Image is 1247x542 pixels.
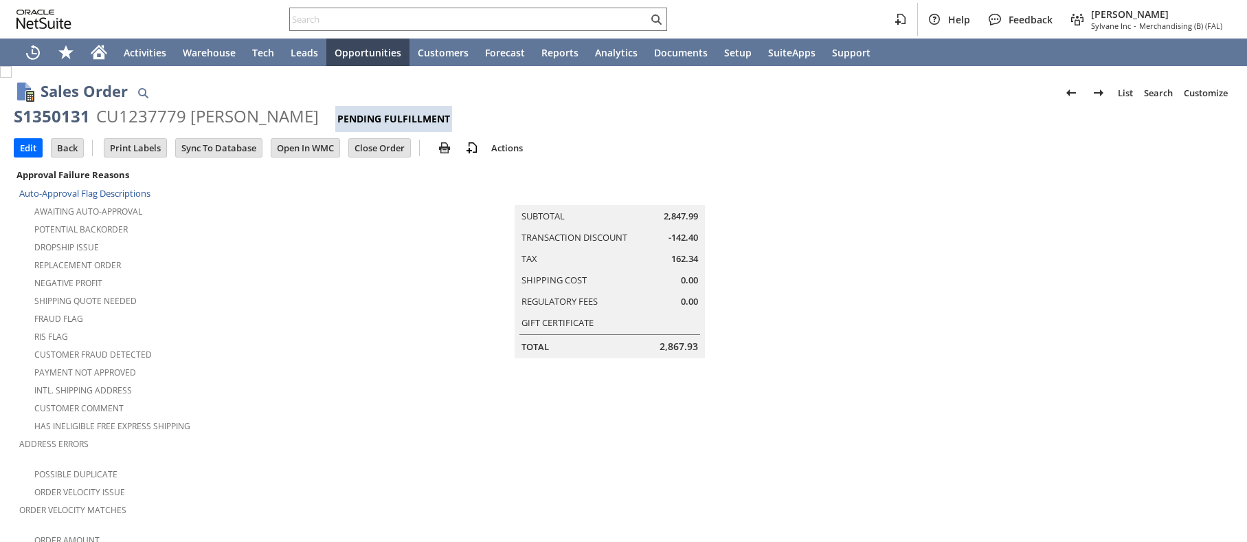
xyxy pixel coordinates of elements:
span: Leads [291,46,318,59]
span: Support [832,46,870,59]
a: Reports [533,39,587,66]
div: CU1237779 [PERSON_NAME] [96,105,319,127]
a: Address Errors [19,438,89,450]
a: Negative Profit [34,277,102,289]
input: Print Labels [104,139,166,157]
a: Actions [486,142,528,154]
a: Opportunities [326,39,409,66]
a: Potential Backorder [34,224,128,235]
svg: Search [648,11,664,28]
span: Customers [418,46,469,59]
span: 2,867.93 [660,340,698,354]
span: Setup [724,46,752,59]
svg: Shortcuts [58,44,74,61]
span: SuiteApps [768,46,816,59]
span: 0.00 [681,295,698,308]
span: Feedback [1009,13,1053,26]
a: Forecast [477,39,533,66]
a: Warehouse [175,39,244,66]
a: Order Velocity Issue [34,486,125,498]
span: -142.40 [669,231,698,244]
a: Customize [1178,82,1233,104]
span: Merchandising (B) (FAL) [1139,21,1222,31]
input: Open In WMC [271,139,339,157]
h1: Sales Order [41,80,128,102]
a: Leads [282,39,326,66]
a: List [1112,82,1138,104]
a: Documents [646,39,716,66]
a: Payment not approved [34,367,136,378]
div: Pending Fulfillment [335,106,452,132]
a: Total [521,340,549,353]
a: RIS flag [34,331,68,343]
a: Subtotal [521,210,565,222]
input: Sync To Database [176,139,262,157]
a: Replacement Order [34,259,121,271]
a: Tech [244,39,282,66]
a: Shipping Cost [521,274,587,286]
input: Back [52,139,83,157]
div: S1350131 [14,105,90,127]
span: Opportunities [335,46,401,59]
a: Order Velocity Matches [19,504,126,516]
span: Tech [252,46,274,59]
a: Shipping Quote Needed [34,295,137,307]
a: SuiteApps [760,39,824,66]
img: Previous [1063,85,1079,101]
a: Customers [409,39,477,66]
img: Quick Find [135,85,151,101]
a: Fraud Flag [34,313,83,325]
div: Shortcuts [49,39,82,66]
a: Recent Records [16,39,49,66]
a: Home [82,39,115,66]
a: Has Ineligible Free Express Shipping [34,420,190,432]
span: Reports [541,46,578,59]
span: Forecast [485,46,525,59]
svg: logo [16,10,71,29]
a: Regulatory Fees [521,295,598,307]
input: Close Order [349,139,410,157]
span: Help [948,13,970,26]
a: Analytics [587,39,646,66]
a: Setup [716,39,760,66]
a: Auto-Approval Flag Descriptions [19,187,150,199]
a: Dropship Issue [34,241,99,253]
a: Transaction Discount [521,231,627,243]
svg: Recent Records [25,44,41,61]
a: Tax [521,252,537,265]
a: Activities [115,39,175,66]
span: Documents [654,46,708,59]
span: [PERSON_NAME] [1091,8,1222,21]
span: Analytics [595,46,638,59]
a: Search [1138,82,1178,104]
caption: Summary [515,183,705,205]
a: Customer Fraud Detected [34,349,152,360]
div: Approval Failure Reasons [14,166,415,184]
svg: Home [91,44,107,61]
span: Sylvane Inc [1091,21,1131,31]
input: Search [290,11,648,28]
span: - [1134,21,1136,31]
a: Support [824,39,879,66]
span: Activities [124,46,166,59]
span: Warehouse [183,46,236,59]
img: add-record.svg [464,140,480,156]
a: Intl. Shipping Address [34,384,132,396]
img: print.svg [436,140,453,156]
input: Edit [14,139,42,157]
span: 162.34 [671,252,698,265]
a: Customer Comment [34,402,124,414]
img: Next [1090,85,1107,101]
a: Gift Certificate [521,316,594,329]
a: Possible Duplicate [34,468,117,480]
span: 0.00 [681,274,698,287]
span: 2,847.99 [664,210,698,223]
a: Awaiting Auto-Approval [34,206,142,217]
